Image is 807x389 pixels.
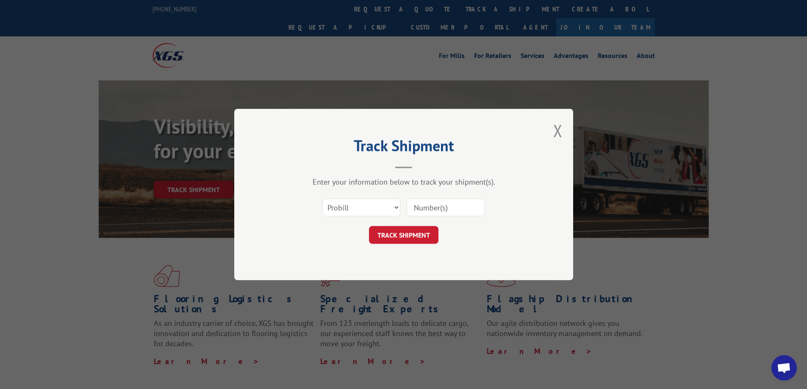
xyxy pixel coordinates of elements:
a: Open chat [771,355,797,381]
h2: Track Shipment [277,140,531,156]
button: TRACK SHIPMENT [369,226,438,244]
button: Close modal [553,119,563,142]
div: Enter your information below to track your shipment(s). [277,177,531,187]
input: Number(s) [407,199,485,216]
